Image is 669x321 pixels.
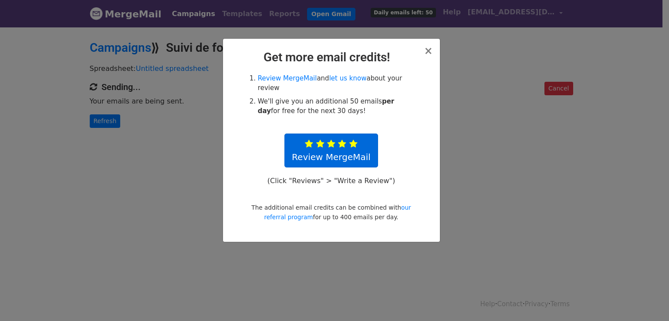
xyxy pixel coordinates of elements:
[258,74,317,82] a: Review MergeMail
[625,279,669,321] div: Widget de chat
[424,45,432,57] span: ×
[258,74,415,93] li: and about your review
[625,279,669,321] iframe: Chat Widget
[284,134,378,167] a: Review MergeMail
[230,50,433,65] h2: Get more email credits!
[424,46,432,56] button: Close
[258,97,394,115] strong: per day
[264,204,411,221] a: our referral program
[251,204,411,221] small: The additional email credits can be combined with for up to 400 emails per day.
[329,74,367,82] a: let us know
[258,97,415,116] li: We'll give you an additional 50 emails for free for the next 30 days!
[263,176,399,185] p: (Click "Reviews" > "Write a Review")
